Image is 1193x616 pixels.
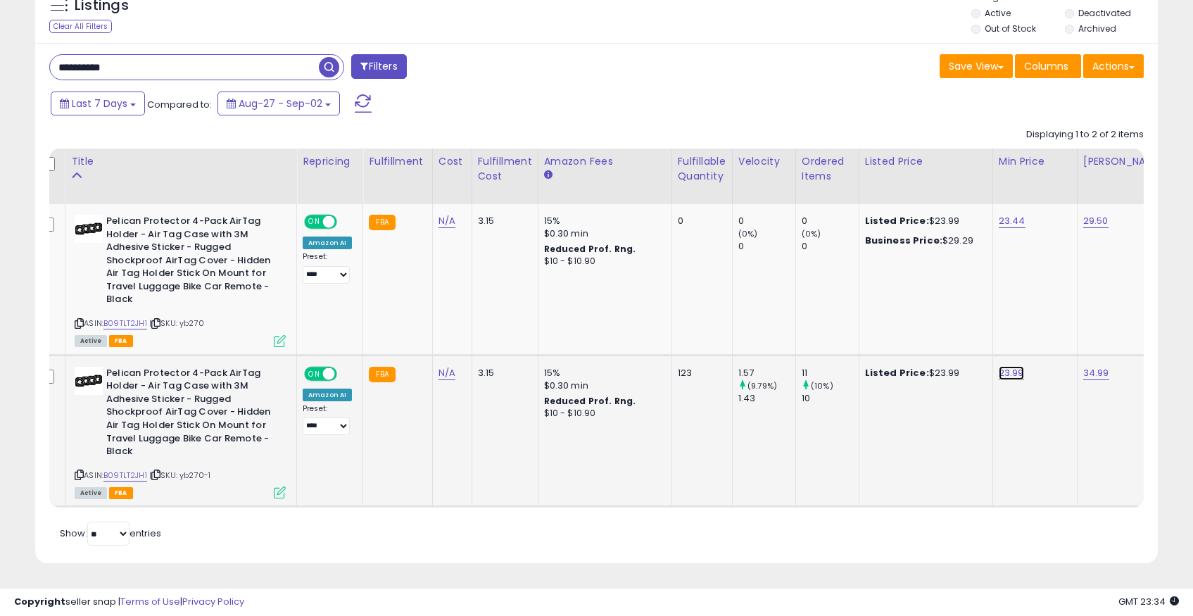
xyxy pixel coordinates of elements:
div: 1.43 [738,392,795,405]
div: 0 [802,215,859,227]
img: 31XRXwoKfaL._SL40_.jpg [75,215,103,243]
div: 11 [802,367,859,379]
a: 23.99 [999,366,1024,380]
a: B09TLT2JH1 [103,470,147,482]
div: Cost [438,154,466,169]
div: [PERSON_NAME] [1083,154,1167,169]
span: Show: entries [60,527,161,540]
b: Reduced Prof. Rng. [544,243,636,255]
div: Amazon AI [303,237,352,249]
small: FBA [369,367,395,382]
button: Actions [1083,54,1144,78]
a: Privacy Policy [182,595,244,608]
b: Listed Price: [865,366,929,379]
label: Archived [1078,23,1116,34]
small: FBA [369,215,395,230]
a: 23.44 [999,214,1025,228]
span: Compared to: [147,98,212,111]
div: $0.30 min [544,379,661,392]
div: Preset: [303,252,352,284]
div: 0 [738,240,795,253]
span: FBA [109,487,133,499]
b: Pelican Protector 4-Pack AirTag Holder - Air Tag Case with 3M Adhesive Sticker - Rugged Shockproo... [106,367,277,462]
span: | SKU: yb270-1 [149,470,210,481]
b: Business Price: [865,234,942,247]
strong: Copyright [14,595,65,608]
div: Preset: [303,404,352,436]
span: Columns [1024,59,1068,73]
a: N/A [438,214,455,228]
div: 15% [544,215,661,227]
span: Last 7 Days [72,96,127,111]
span: FBA [109,335,133,347]
span: All listings currently available for purchase on Amazon [75,487,107,499]
div: $23.99 [865,215,982,227]
div: ASIN: [75,215,286,346]
div: Displaying 1 to 2 of 2 items [1026,128,1144,142]
div: Velocity [738,154,790,169]
span: 2025-09-10 23:34 GMT [1118,595,1179,608]
span: OFF [335,367,358,379]
span: All listings currently available for purchase on Amazon [75,335,107,347]
button: Save View [940,54,1013,78]
div: 3.15 [478,367,527,379]
div: 10 [802,392,859,405]
div: $0.30 min [544,227,661,240]
div: Fulfillable Quantity [678,154,726,184]
button: Aug-27 - Sep-02 [217,92,340,115]
div: ASIN: [75,367,286,498]
div: seller snap | | [14,596,244,609]
div: $23.99 [865,367,982,379]
div: Min Price [999,154,1071,169]
a: 34.99 [1083,366,1109,380]
small: Amazon Fees. [544,169,553,182]
button: Columns [1015,54,1081,78]
div: 0 [802,240,859,253]
a: B09TLT2JH1 [103,318,147,329]
span: ON [305,367,323,379]
div: Listed Price [865,154,987,169]
span: OFF [335,216,358,228]
div: $10 - $10.90 [544,256,661,268]
div: Ordered Items [802,154,853,184]
b: Reduced Prof. Rng. [544,395,636,407]
label: Deactivated [1078,7,1131,19]
label: Out of Stock [985,23,1036,34]
a: Terms of Use [120,595,180,608]
div: $10 - $10.90 [544,408,661,420]
small: (0%) [738,228,758,239]
div: 123 [678,367,721,379]
div: 0 [738,215,795,227]
span: ON [305,216,323,228]
div: Amazon AI [303,389,352,401]
span: Aug-27 - Sep-02 [239,96,322,111]
small: (10%) [811,380,833,391]
div: Fulfillment [369,154,426,169]
div: Amazon Fees [544,154,666,169]
label: Active [985,7,1011,19]
a: 29.50 [1083,214,1109,228]
div: Fulfillment Cost [478,154,532,184]
span: | SKU: yb270 [149,318,204,329]
small: (0%) [802,228,821,239]
b: Pelican Protector 4-Pack AirTag Holder - Air Tag Case with 3M Adhesive Sticker - Rugged Shockproo... [106,215,277,310]
img: 31XRXwoKfaL._SL40_.jpg [75,367,103,395]
a: N/A [438,366,455,380]
div: Title [71,154,291,169]
b: Listed Price: [865,214,929,227]
small: (9.79%) [747,380,777,391]
div: $29.29 [865,234,982,247]
div: 0 [678,215,721,227]
button: Filters [351,54,406,79]
div: 1.57 [738,367,795,379]
div: 3.15 [478,215,527,227]
div: Repricing [303,154,357,169]
div: Clear All Filters [49,20,112,33]
div: 15% [544,367,661,379]
button: Last 7 Days [51,92,145,115]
